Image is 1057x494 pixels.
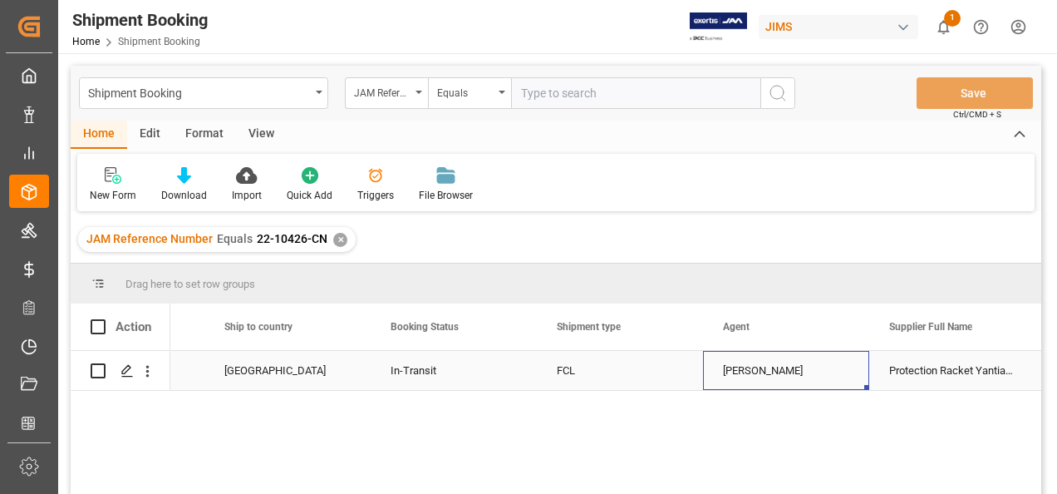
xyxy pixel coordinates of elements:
[127,121,173,149] div: Edit
[232,188,262,203] div: Import
[90,188,136,203] div: New Form
[72,7,208,32] div: Shipment Booking
[917,77,1033,109] button: Save
[723,321,750,333] span: Agent
[391,321,459,333] span: Booking Status
[333,233,347,247] div: ✕
[953,108,1001,121] span: Ctrl/CMD + S
[354,82,411,101] div: JAM Reference Number
[869,351,1035,390] div: Protection Racket Yantian- 212
[437,82,494,101] div: Equals
[287,188,332,203] div: Quick Add
[257,232,327,245] span: 22-10426-CN
[71,121,127,149] div: Home
[925,8,962,46] button: show 1 new notifications
[759,11,925,42] button: JIMS
[125,278,255,290] span: Drag here to set row groups
[72,36,100,47] a: Home
[760,77,795,109] button: search button
[161,188,207,203] div: Download
[224,321,293,333] span: Ship to country
[419,188,473,203] div: File Browser
[962,8,1000,46] button: Help Center
[173,121,236,149] div: Format
[79,77,328,109] button: open menu
[86,232,213,245] span: JAM Reference Number
[391,352,517,390] div: In-Transit
[944,10,961,27] span: 1
[428,77,511,109] button: open menu
[236,121,287,149] div: View
[557,352,683,390] div: FCL
[217,232,253,245] span: Equals
[116,319,151,334] div: Action
[690,12,747,42] img: Exertis%20JAM%20-%20Email%20Logo.jpg_1722504956.jpg
[71,351,170,391] div: Press SPACE to select this row.
[357,188,394,203] div: Triggers
[88,82,310,102] div: Shipment Booking
[511,77,760,109] input: Type to search
[759,15,918,39] div: JIMS
[723,352,849,390] div: [PERSON_NAME]
[557,321,621,333] span: Shipment type
[224,352,351,390] div: [GEOGRAPHIC_DATA]
[345,77,428,109] button: open menu
[889,321,972,333] span: Supplier Full Name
